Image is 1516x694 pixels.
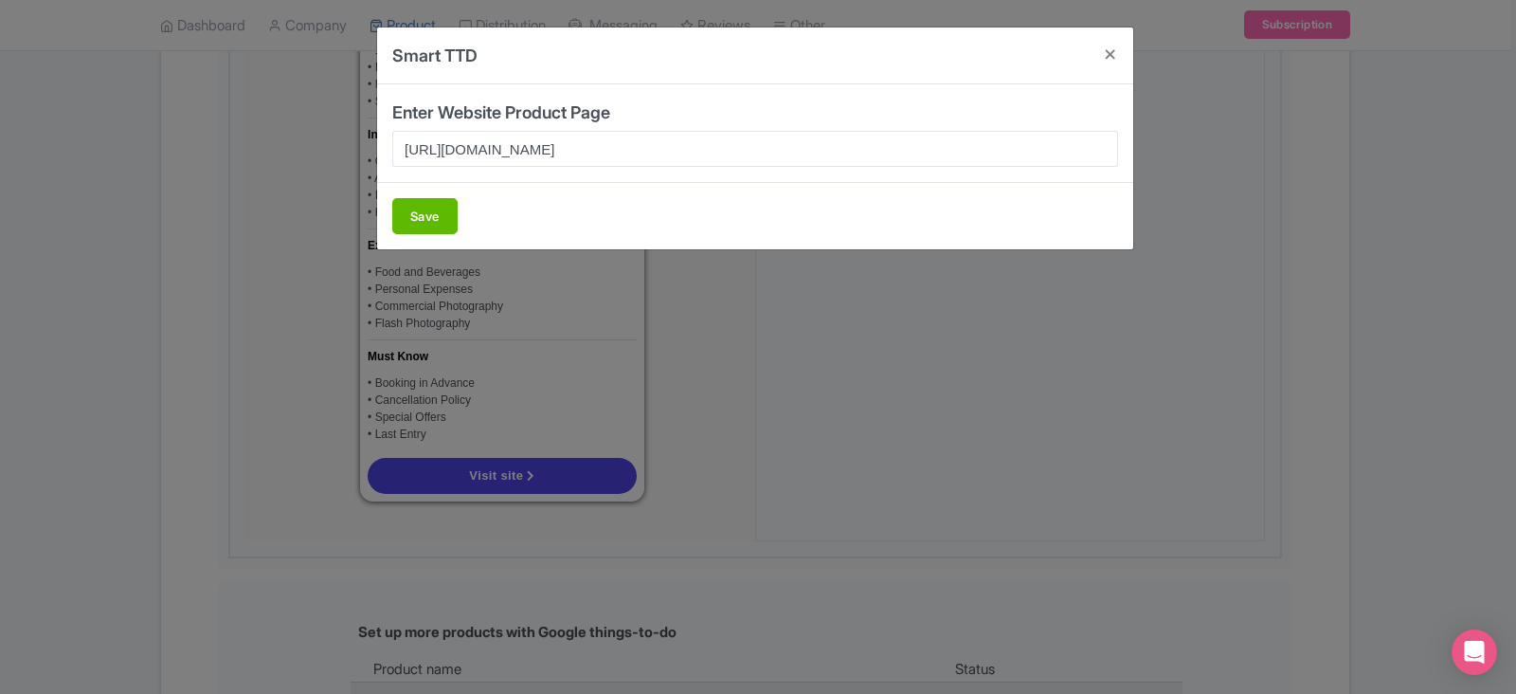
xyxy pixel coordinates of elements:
button: Close [1088,27,1133,82]
button: Save [392,198,458,234]
input: https://.... [392,131,1118,167]
h4: Smart TTD [392,43,478,68]
div: Open Intercom Messenger [1452,630,1497,675]
div: Enter Website Product Page [392,100,1118,125]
